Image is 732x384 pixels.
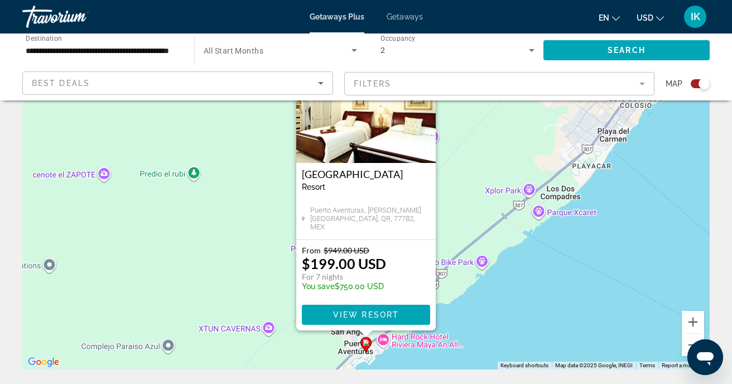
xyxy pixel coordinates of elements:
[682,311,704,333] button: Zoom in
[681,5,710,28] button: User Menu
[599,9,620,26] button: Change language
[310,206,430,231] span: Puerto Aventuras, [PERSON_NAME][GEOGRAPHIC_DATA], QR, 77782, MEX
[25,355,62,369] img: Google
[637,13,653,22] span: USD
[22,2,134,31] a: Travorium
[32,79,90,88] span: Best Deals
[691,11,700,22] span: IK
[302,305,430,325] button: View Resort
[666,76,682,92] span: Map
[32,76,324,90] mat-select: Sort by
[637,9,664,26] button: Change currency
[682,334,704,356] button: Zoom out
[639,362,655,368] a: Terms (opens in new tab)
[324,246,369,255] span: $949.00 USD
[310,12,364,21] a: Getaways Plus
[344,71,655,96] button: Filter
[381,46,385,55] span: 2
[26,34,62,42] span: Destination
[302,255,386,272] p: $199.00 USD
[599,13,609,22] span: en
[302,169,430,180] a: [GEOGRAPHIC_DATA]
[662,362,706,368] a: Report a map error
[296,51,436,163] img: ii_cpx1.jpg
[543,40,710,60] button: Search
[204,46,263,55] span: All Start Months
[608,46,646,55] span: Search
[302,282,335,291] span: You save
[500,362,548,369] button: Keyboard shortcuts
[687,339,723,375] iframe: Button to launch messaging window
[381,35,416,42] span: Occupancy
[25,355,62,369] a: Open this area in Google Maps (opens a new window)
[333,310,399,319] span: View Resort
[555,362,633,368] span: Map data ©2025 Google, INEGI
[302,246,321,255] span: From
[387,12,423,21] a: Getaways
[302,282,386,291] p: $750.00 USD
[302,183,325,191] span: Resort
[302,272,386,282] p: For 7 nights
